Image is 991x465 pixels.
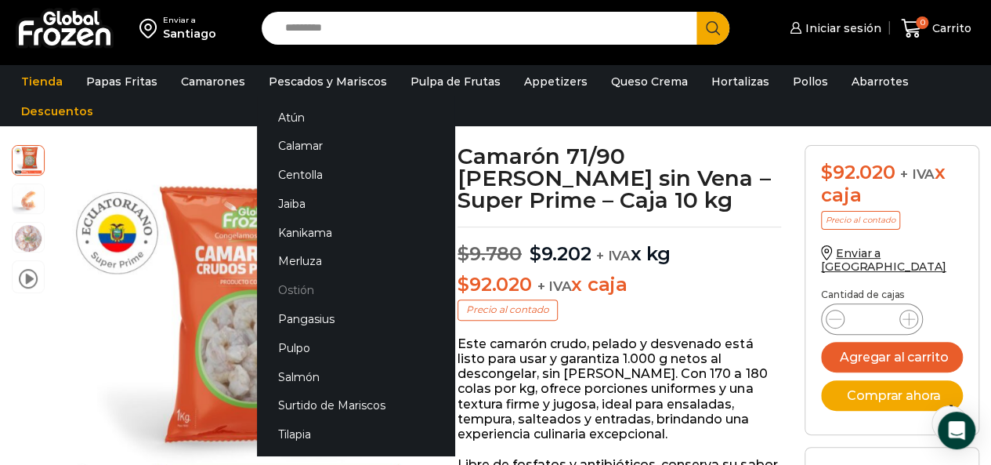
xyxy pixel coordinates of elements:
[458,242,469,265] span: $
[257,391,454,420] a: Surtido de Mariscos
[821,342,963,372] button: Agregar al carrito
[938,412,975,449] div: Open Intercom Messenger
[821,162,963,207] div: x caja
[458,227,781,266] p: x kg
[821,289,963,300] p: Cantidad de cajas
[13,96,101,126] a: Descuentos
[257,247,454,276] a: Merluza
[785,67,836,96] a: Pollos
[857,308,887,330] input: Product quantity
[801,20,881,36] span: Iniciar sesión
[257,132,454,161] a: Calamar
[257,305,454,334] a: Pangasius
[163,15,216,26] div: Enviar a
[458,145,781,211] h1: Camarón 71/90 [PERSON_NAME] sin Vena – Super Prime – Caja 10 kg
[173,67,253,96] a: Camarones
[821,211,900,230] p: Precio al contado
[821,380,963,411] button: Comprar ahora
[900,166,935,182] span: + IVA
[261,67,395,96] a: Pescados y Mariscos
[139,15,163,42] img: address-field-icon.svg
[78,67,165,96] a: Papas Fritas
[13,67,71,96] a: Tienda
[458,274,781,296] p: x caja
[928,20,971,36] span: Carrito
[257,218,454,247] a: Kanikama
[786,13,881,44] a: Iniciar sesión
[13,184,44,216] span: camaron-sin-cascara
[703,67,777,96] a: Hortalizas
[916,16,928,29] span: 0
[844,67,917,96] a: Abarrotes
[403,67,508,96] a: Pulpa de Frutas
[257,190,454,219] a: Jaiba
[537,278,571,294] span: + IVA
[530,242,541,265] span: $
[516,67,595,96] a: Appetizers
[596,248,631,263] span: + IVA
[821,161,833,183] span: $
[257,333,454,362] a: Pulpo
[163,26,216,42] div: Santiago
[458,273,469,296] span: $
[13,143,44,175] span: PM04010013
[257,103,454,132] a: Atún
[257,161,454,190] a: Centolla
[530,242,591,265] bdi: 9.202
[897,10,975,47] a: 0 Carrito
[13,223,44,254] span: camarones-2
[821,161,895,183] bdi: 92.020
[696,12,729,45] button: Search button
[603,67,696,96] a: Queso Crema
[458,242,522,265] bdi: 9.780
[821,246,946,274] a: Enviar a [GEOGRAPHIC_DATA]
[458,336,781,441] p: Este camarón crudo, pelado y desvenado está listo para usar y garantiza 1.000 g netos al desconge...
[257,420,454,449] a: Tilapia
[257,276,454,305] a: Ostión
[458,300,558,320] p: Precio al contado
[458,273,531,296] bdi: 92.020
[257,362,454,391] a: Salmón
